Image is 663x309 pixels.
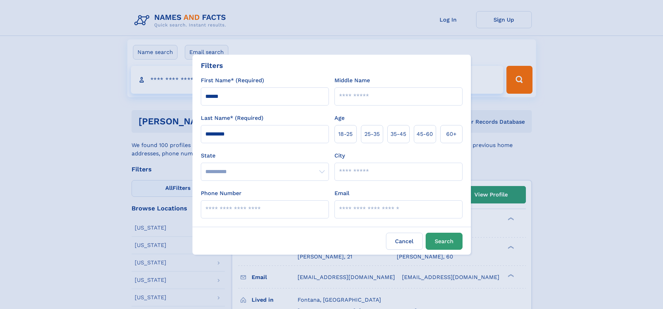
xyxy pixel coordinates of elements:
[201,76,264,85] label: First Name* (Required)
[338,130,353,138] span: 18‑25
[201,114,263,122] label: Last Name* (Required)
[364,130,380,138] span: 25‑35
[334,76,370,85] label: Middle Name
[390,130,406,138] span: 35‑45
[334,114,345,122] label: Age
[201,60,223,71] div: Filters
[201,152,329,160] label: State
[426,233,463,250] button: Search
[201,189,242,198] label: Phone Number
[334,189,349,198] label: Email
[334,152,345,160] label: City
[386,233,423,250] label: Cancel
[417,130,433,138] span: 45‑60
[446,130,457,138] span: 60+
